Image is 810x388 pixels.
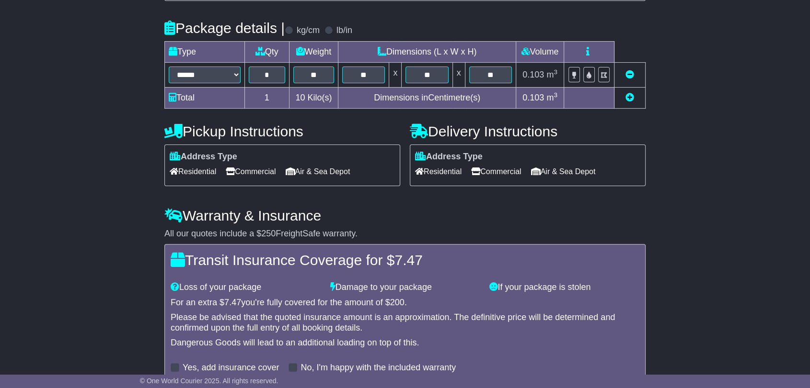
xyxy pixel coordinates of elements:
[522,70,544,79] span: 0.103
[171,298,639,308] div: For an extra $ you're fully covered for the amount of $ .
[165,41,245,62] td: Type
[164,229,646,239] div: All our quotes include a $ FreightSafe warranty.
[170,164,216,179] span: Residential
[295,93,305,102] span: 10
[164,123,400,139] h4: Pickup Instructions
[183,363,279,373] label: Yes, add insurance cover
[471,164,521,179] span: Commercial
[164,208,646,223] h4: Warranty & Insurance
[171,338,639,348] div: Dangerous Goods will lead to an additional loading on top of this.
[171,252,639,268] h4: Transit Insurance Coverage for $
[390,298,405,307] span: 200
[546,93,557,102] span: m
[554,68,557,76] sup: 3
[245,87,289,108] td: 1
[415,152,483,162] label: Address Type
[297,25,320,36] label: kg/cm
[625,70,634,79] a: Remove this item
[394,252,422,268] span: 7.47
[165,87,245,108] td: Total
[410,123,646,139] h4: Delivery Instructions
[531,164,596,179] span: Air & Sea Depot
[164,20,285,36] h4: Package details |
[546,70,557,79] span: m
[301,363,456,373] label: No, I'm happy with the included warranty
[389,62,402,87] td: x
[261,229,276,238] span: 250
[170,152,237,162] label: Address Type
[286,164,350,179] span: Air & Sea Depot
[336,25,352,36] label: lb/in
[485,282,644,293] div: If your package is stolen
[289,87,338,108] td: Kilo(s)
[522,93,544,102] span: 0.103
[224,298,241,307] span: 7.47
[625,93,634,102] a: Add new item
[140,377,278,385] span: © One World Courier 2025. All rights reserved.
[415,164,462,179] span: Residential
[289,41,338,62] td: Weight
[338,87,516,108] td: Dimensions in Centimetre(s)
[245,41,289,62] td: Qty
[171,312,639,333] div: Please be advised that the quoted insurance amount is an approximation. The definitive price will...
[452,62,465,87] td: x
[325,282,485,293] div: Damage to your package
[166,282,325,293] div: Loss of your package
[338,41,516,62] td: Dimensions (L x W x H)
[554,91,557,99] sup: 3
[226,164,276,179] span: Commercial
[516,41,564,62] td: Volume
